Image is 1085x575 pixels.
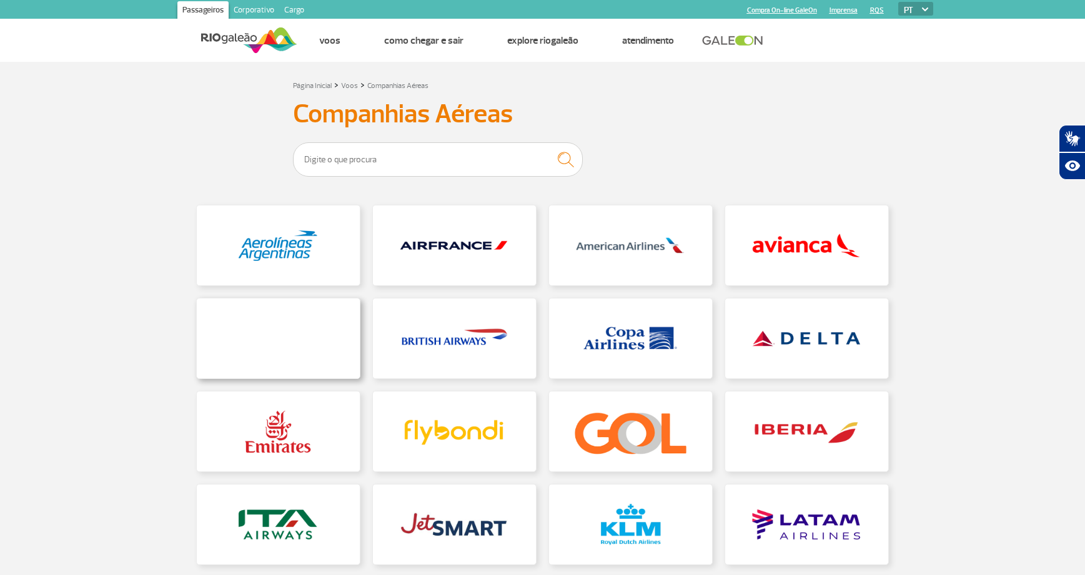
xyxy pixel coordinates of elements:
a: Página Inicial [293,81,332,91]
a: > [360,77,365,92]
a: RQS [870,6,884,14]
a: > [334,77,339,92]
a: Atendimento [622,34,674,47]
button: Abrir tradutor de língua de sinais. [1059,125,1085,152]
a: Cargo [279,1,309,21]
h3: Companhias Aéreas [293,99,793,130]
a: Companhias Aéreas [367,81,429,91]
a: Como chegar e sair [384,34,463,47]
div: Plugin de acessibilidade da Hand Talk. [1059,125,1085,180]
a: Passageiros [177,1,229,21]
a: Compra On-line GaleOn [747,6,817,14]
a: Imprensa [830,6,858,14]
a: Voos [341,81,358,91]
a: Explore RIOgaleão [507,34,578,47]
a: Voos [319,34,340,47]
a: Corporativo [229,1,279,21]
button: Abrir recursos assistivos. [1059,152,1085,180]
input: Digite o que procura [293,142,583,177]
